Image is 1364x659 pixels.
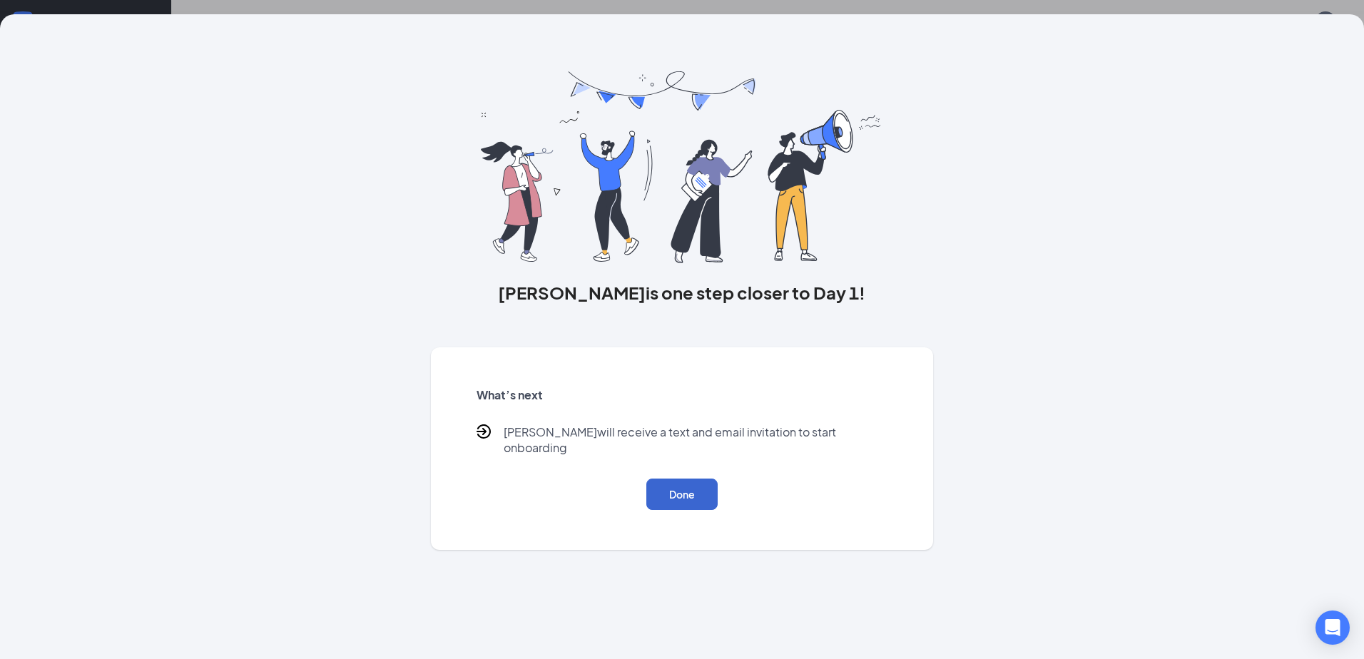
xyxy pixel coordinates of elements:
img: you are all set [481,71,882,263]
p: [PERSON_NAME] will receive a text and email invitation to start onboarding [504,424,887,456]
h5: What’s next [477,387,887,403]
div: Open Intercom Messenger [1315,611,1350,645]
button: Done [646,479,718,510]
h3: [PERSON_NAME] is one step closer to Day 1! [431,280,933,305]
